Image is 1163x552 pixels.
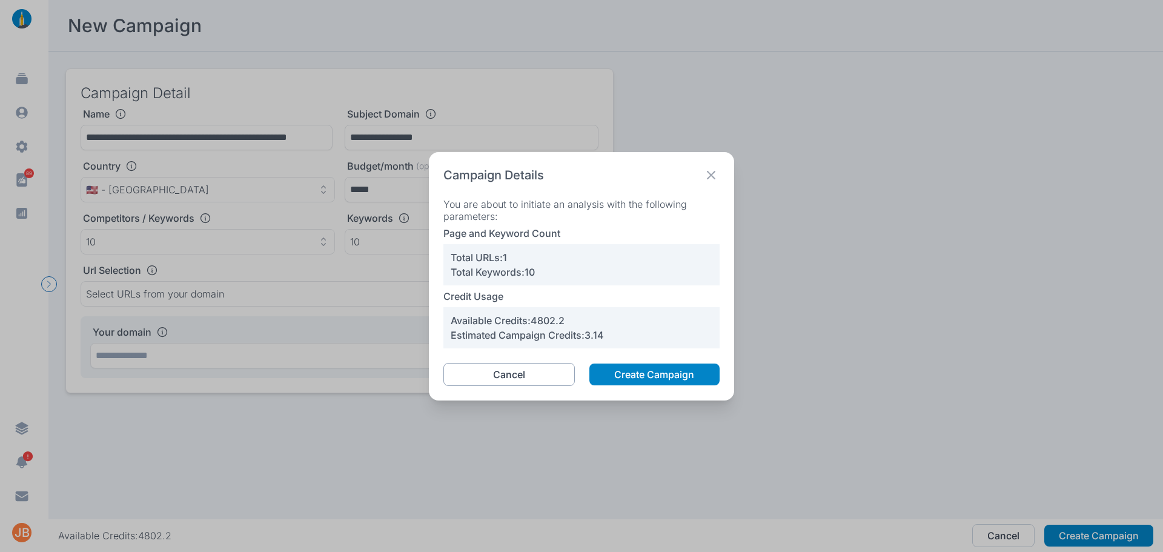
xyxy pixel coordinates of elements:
[451,329,712,341] p: Estimated Campaign Credits: 3.14
[443,227,720,244] p: Page and Keyword Count
[443,290,720,307] p: Credit Usage
[443,167,544,184] h2: Campaign Details
[451,251,712,264] p: Total URLs: 1
[443,198,720,222] p: You are about to initiate an analysis with the following parameters:
[451,266,712,278] p: Total Keywords: 10
[443,363,575,386] button: Cancel
[451,314,712,327] p: Available Credits: 4802.2
[589,364,720,385] button: Create Campaign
